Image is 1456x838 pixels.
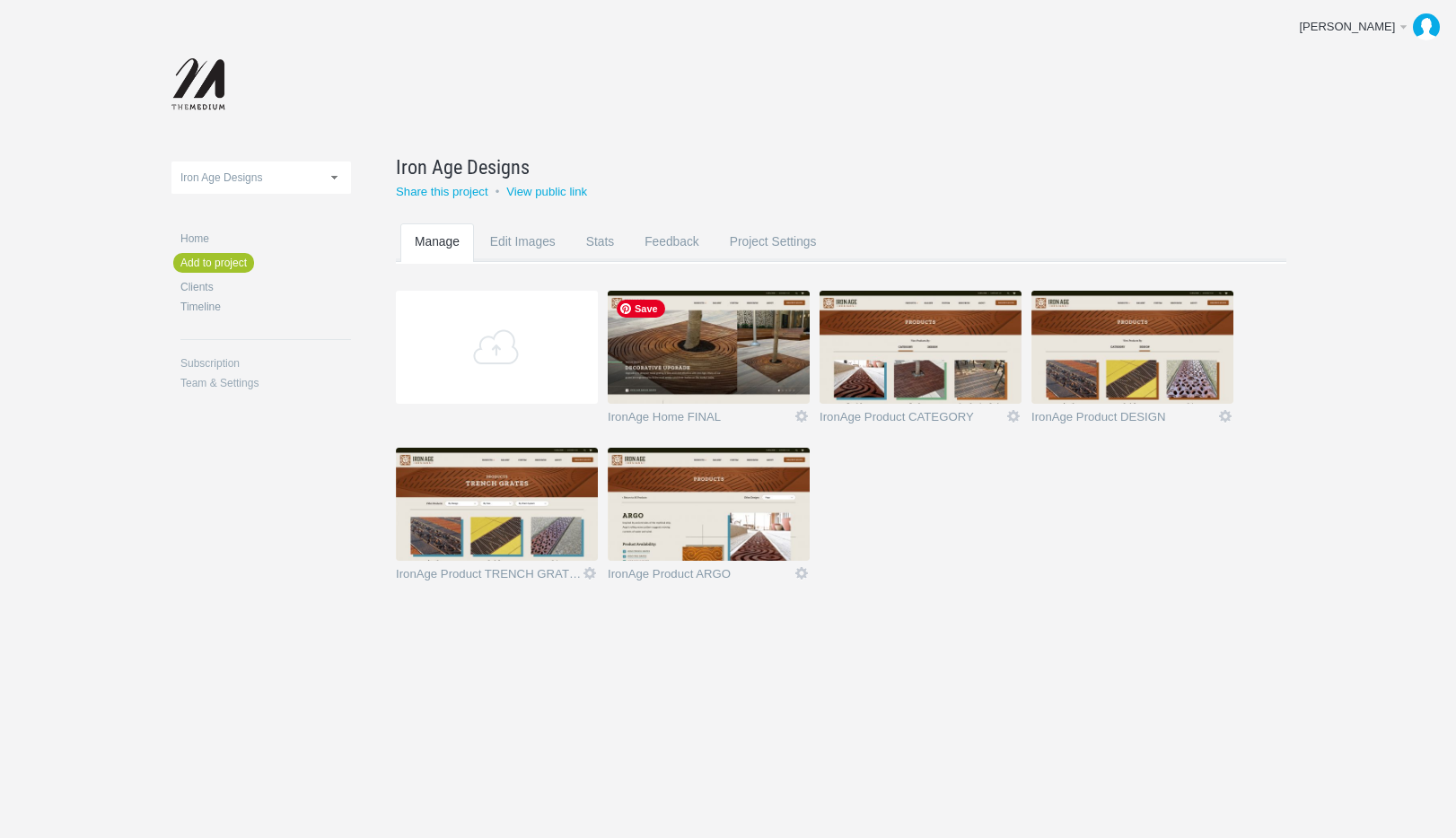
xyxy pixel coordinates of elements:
a: [PERSON_NAME] [1285,9,1447,45]
a: Timeline [180,301,351,312]
a: Iron Age Designs [396,153,1241,181]
a: Home [180,233,351,244]
img: themediumnet_iww4vr_thumb.jpg [396,448,598,561]
a: Team & Settings [180,378,351,388]
div: [PERSON_NAME] [1299,18,1397,36]
a: Icon [1217,408,1233,424]
a: IronAge Product DESIGN [1031,411,1217,429]
img: b09a0dd3583d81e2af5e31b265721212 [1413,13,1440,40]
a: Project Settings [715,223,831,294]
a: Icon [794,408,810,424]
a: Edit Images [476,223,570,294]
a: IronAge Product CATEGORY [820,411,1005,429]
span: Iron Age Designs [396,153,530,181]
a: Icon [794,565,810,581]
span: Save [617,300,665,318]
img: themediumnet_0p8txe_thumb.jpg [820,291,1022,404]
a: IronAge Product TRENCH GRATES [396,568,582,586]
small: • [496,185,500,198]
a: View public link [506,185,587,198]
a: IronAge Home FINAL [608,411,794,429]
a: Stats [572,223,628,294]
a: Feedback [630,223,714,294]
a: Add [396,291,598,404]
a: Clients [180,282,351,292]
span: Iron Age Designs [180,171,262,184]
a: IronAge Product ARGO [608,568,794,586]
a: Manage [400,223,474,294]
a: Share this project [396,185,488,198]
a: Icon [582,565,598,581]
a: Add to project [173,253,254,273]
img: themediumnet_rs5ojf_thumb.jpg [1031,291,1233,404]
a: Icon [1005,408,1022,424]
img: themediumnet_36y3sp_thumb.jpg [608,448,810,561]
a: Subscription [180,358,351,369]
img: themediumnet-logo_20140702131735.png [171,58,228,112]
img: themediumnet_rgmjew_thumb.jpg [608,291,810,404]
